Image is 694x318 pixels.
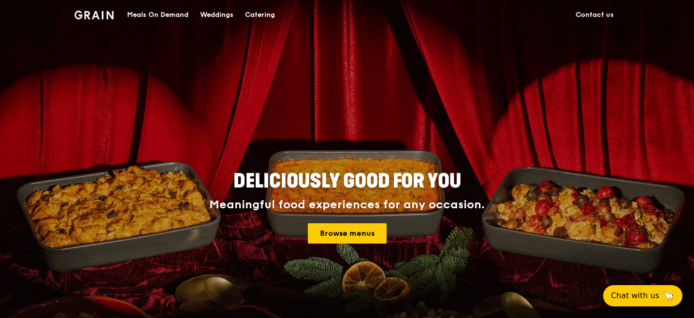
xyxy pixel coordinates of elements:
[570,0,620,29] a: Contact us
[194,0,239,29] a: Weddings
[603,285,682,306] button: Chat with us🦙
[239,0,281,29] a: Catering
[611,290,659,302] span: Chat with us
[127,0,188,29] div: Meals On Demand
[74,11,114,19] img: Grain
[233,170,461,193] span: Deliciously good for you
[663,290,675,302] span: 🦙
[245,0,275,29] div: Catering
[173,198,521,212] div: Meaningful food experiences for any occasion.
[308,223,387,244] a: Browse menus
[200,0,233,29] div: Weddings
